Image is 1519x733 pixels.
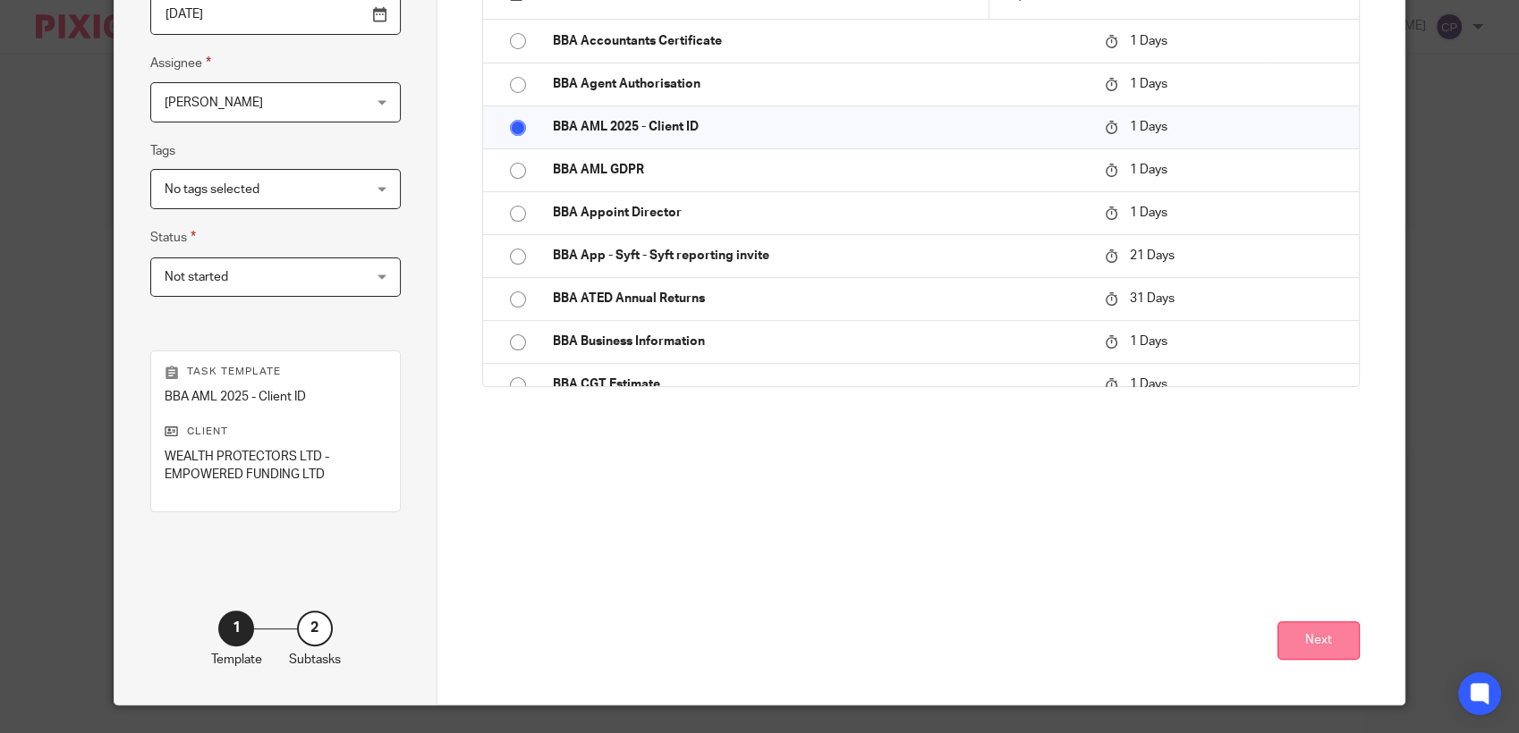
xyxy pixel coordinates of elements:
[1130,292,1175,305] span: 31 Days
[553,204,1087,222] p: BBA Appoint Director
[553,118,1087,136] p: BBA AML 2025 - Client ID
[150,227,196,248] label: Status
[1277,621,1360,660] button: Next
[1130,78,1167,90] span: 1 Days
[289,651,341,669] p: Subtasks
[553,75,1087,93] p: BBA Agent Authorisation
[1130,35,1167,47] span: 1 Days
[165,97,263,109] span: [PERSON_NAME]
[1130,335,1167,348] span: 1 Days
[165,448,386,484] p: WEALTH PROTECTORS LTD - EMPOWERED FUNDING LTD
[1130,249,1175,262] span: 21 Days
[553,290,1087,308] p: BBA ATED Annual Returns
[165,388,386,406] p: BBA AML 2025 - Client ID
[150,142,175,160] label: Tags
[150,53,211,73] label: Assignee
[165,183,259,196] span: No tags selected
[1130,206,1167,219] span: 1 Days
[553,375,1087,393] p: BBA CGT Estimate
[1130,121,1167,133] span: 1 Days
[165,425,386,439] p: Client
[211,651,262,669] p: Template
[553,333,1087,350] p: BBA Business Information
[297,611,333,646] div: 2
[553,247,1087,265] p: BBA App - Syft - Syft reporting invite
[165,365,386,379] p: Task template
[218,611,254,646] div: 1
[553,32,1087,50] p: BBA Accountants Certificate
[1130,378,1167,391] span: 1 Days
[1130,164,1167,176] span: 1 Days
[165,271,228,283] span: Not started
[553,161,1087,179] p: BBA AML GDPR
